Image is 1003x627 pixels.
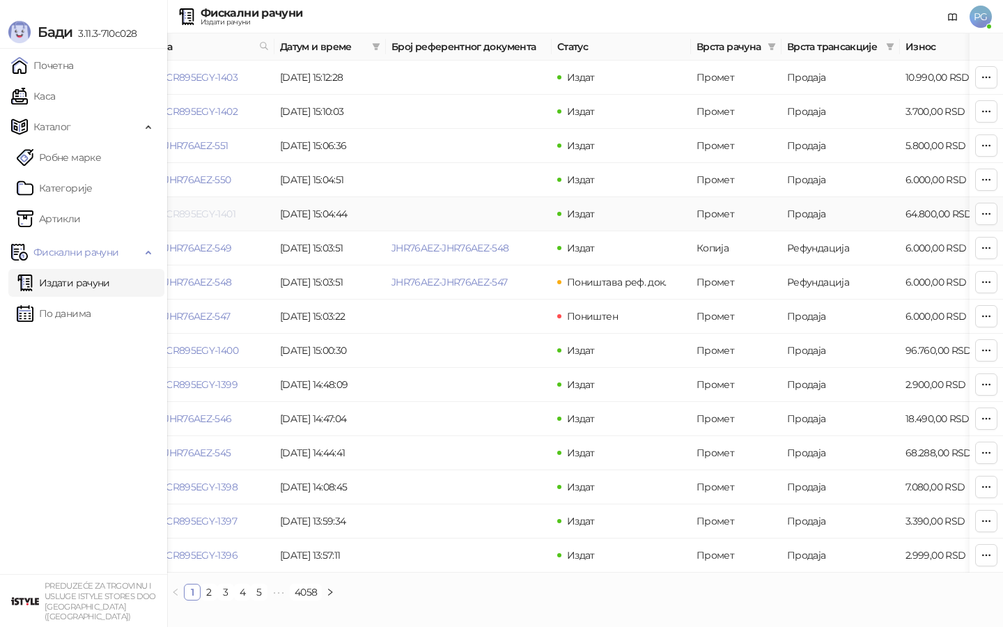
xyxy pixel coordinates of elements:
[217,584,234,601] li: 3
[567,515,595,527] span: Издат
[17,300,91,327] a: По данима
[201,19,302,26] div: Издати рачуни
[167,584,184,601] li: Претходна страна
[109,129,274,163] td: JHR76AEZ-JHR76AEZ-551
[552,33,691,61] th: Статус
[691,402,782,436] td: Промет
[167,584,184,601] button: left
[114,71,238,84] a: CR895EGY-CR895EGY-1403
[691,163,782,197] td: Промет
[274,231,386,265] td: [DATE] 15:03:51
[274,436,386,470] td: [DATE] 14:44:41
[782,61,900,95] td: Продаја
[900,436,997,470] td: 68.288,00 RSD
[114,173,231,186] a: JHR76AEZ-JHR76AEZ-550
[274,368,386,402] td: [DATE] 14:48:09
[782,197,900,231] td: Продаја
[391,276,508,288] a: JHR76AEZ-JHR76AEZ-547
[900,265,997,300] td: 6.000,00 RSD
[900,95,997,129] td: 3.700,00 RSD
[567,447,595,459] span: Издат
[782,231,900,265] td: Рефундација
[691,539,782,573] td: Промет
[109,334,274,368] td: CR895EGY-CR895EGY-1400
[567,344,595,357] span: Издат
[114,447,231,459] a: JHR76AEZ-JHR76AEZ-545
[274,470,386,504] td: [DATE] 14:08:45
[251,584,267,601] li: 5
[274,61,386,95] td: [DATE] 15:12:28
[72,27,137,40] span: 3.11.3-710c028
[372,42,380,51] span: filter
[900,539,997,573] td: 2.999,00 RSD
[114,242,232,254] a: JHR76AEZ-JHR76AEZ-549
[691,470,782,504] td: Промет
[691,33,782,61] th: Врста рачуна
[970,6,992,28] span: PG
[109,470,274,504] td: CR895EGY-CR895EGY-1398
[787,39,880,54] span: Врста трансакције
[567,139,595,152] span: Издат
[691,95,782,129] td: Промет
[900,197,997,231] td: 64.800,00 RSD
[274,95,386,129] td: [DATE] 15:10:03
[218,585,233,600] a: 3
[782,129,900,163] td: Продаја
[567,276,667,288] span: Поништава реф. док.
[900,300,997,334] td: 6.000,00 RSD
[109,504,274,539] td: CR895EGY-CR895EGY-1397
[274,129,386,163] td: [DATE] 15:06:36
[782,504,900,539] td: Продаја
[267,584,290,601] span: •••
[274,300,386,334] td: [DATE] 15:03:22
[322,584,339,601] li: Следећа страна
[567,105,595,118] span: Издат
[17,205,81,233] a: ArtikliАртикли
[691,61,782,95] td: Промет
[171,588,180,596] span: left
[900,163,997,197] td: 6.000,00 RSD
[109,197,274,231] td: CR895EGY-CR895EGY-1401
[782,33,900,61] th: Врста трансакције
[782,470,900,504] td: Продаја
[691,504,782,539] td: Промет
[900,368,997,402] td: 2.900,00 RSD
[697,39,762,54] span: Врста рачуна
[886,42,894,51] span: filter
[391,242,509,254] a: JHR76AEZ-JHR76AEZ-548
[114,412,232,425] a: JHR76AEZ-JHR76AEZ-546
[280,39,366,54] span: Датум и време
[114,515,237,527] a: CR895EGY-CR895EGY-1397
[45,581,156,621] small: PREDUZEĆE ZA TRGOVINU I USLUGE ISTYLE STORES DOO [GEOGRAPHIC_DATA] ([GEOGRAPHIC_DATA])
[782,402,900,436] td: Продаја
[567,412,595,425] span: Издат
[905,39,978,54] span: Износ
[900,504,997,539] td: 3.390,00 RSD
[114,139,228,152] a: JHR76AEZ-JHR76AEZ-551
[114,39,254,54] span: Број рачуна
[235,585,250,600] a: 4
[691,300,782,334] td: Промет
[109,402,274,436] td: JHR76AEZ-JHR76AEZ-546
[185,585,200,600] a: 1
[38,24,72,40] span: Бади
[201,8,302,19] div: Фискални рачуни
[567,242,595,254] span: Издат
[201,585,217,600] a: 2
[691,265,782,300] td: Промет
[900,231,997,265] td: 6.000,00 RSD
[109,33,274,61] th: Број рачуна
[691,368,782,402] td: Промет
[274,265,386,300] td: [DATE] 15:03:51
[184,584,201,601] li: 1
[782,436,900,470] td: Продаја
[782,368,900,402] td: Продаја
[109,436,274,470] td: JHR76AEZ-JHR76AEZ-545
[290,585,321,600] a: 4058
[765,36,779,57] span: filter
[386,33,552,61] th: Број референтног документа
[322,584,339,601] button: right
[900,470,997,504] td: 7.080,00 RSD
[567,481,595,493] span: Издат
